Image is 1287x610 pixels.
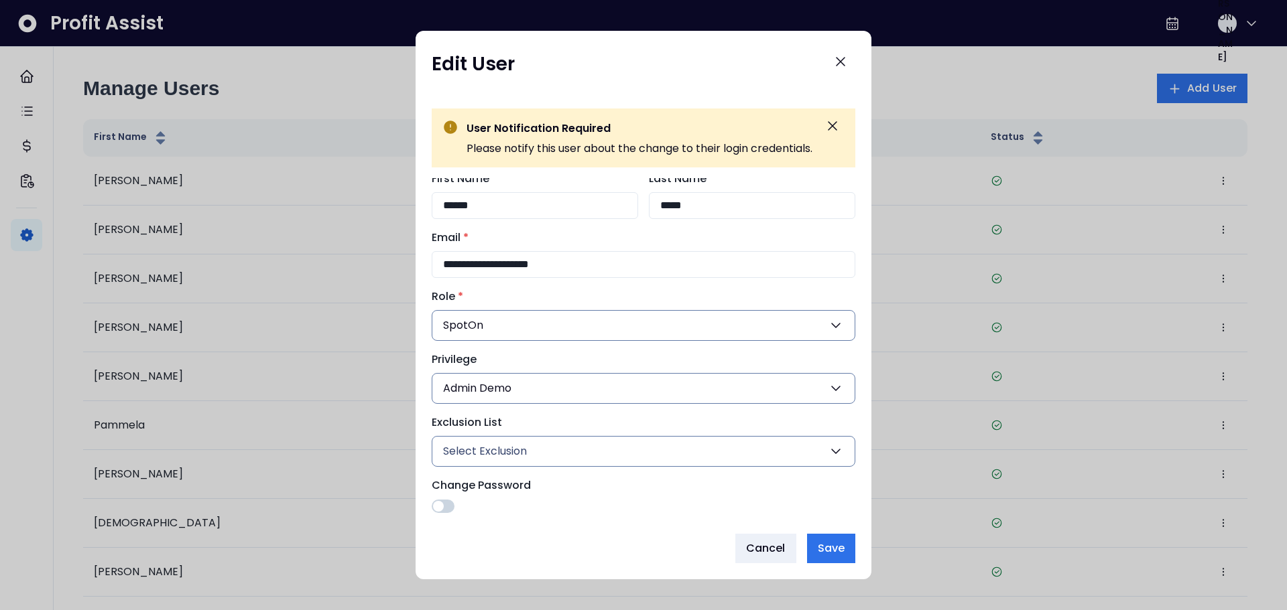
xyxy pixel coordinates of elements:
[443,443,527,459] span: Select Exclusion
[818,540,845,556] span: Save
[443,380,511,396] span: Admin Demo
[746,540,786,556] span: Cancel
[432,352,847,368] label: Privilege
[467,121,611,136] span: User Notification Required
[432,52,515,76] h1: Edit User
[432,171,630,187] label: First Name
[432,230,847,246] label: Email
[649,171,847,187] label: Last Name
[820,114,845,138] button: Dismiss
[432,477,847,493] label: Change Password
[432,414,847,431] label: Exclusion List
[807,534,855,563] button: Save
[467,141,812,157] p: Please notify this user about the change to their login credentials.
[443,317,483,333] span: SpotOn
[432,289,847,305] label: Role
[826,47,855,76] button: Close
[735,534,796,563] button: Cancel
